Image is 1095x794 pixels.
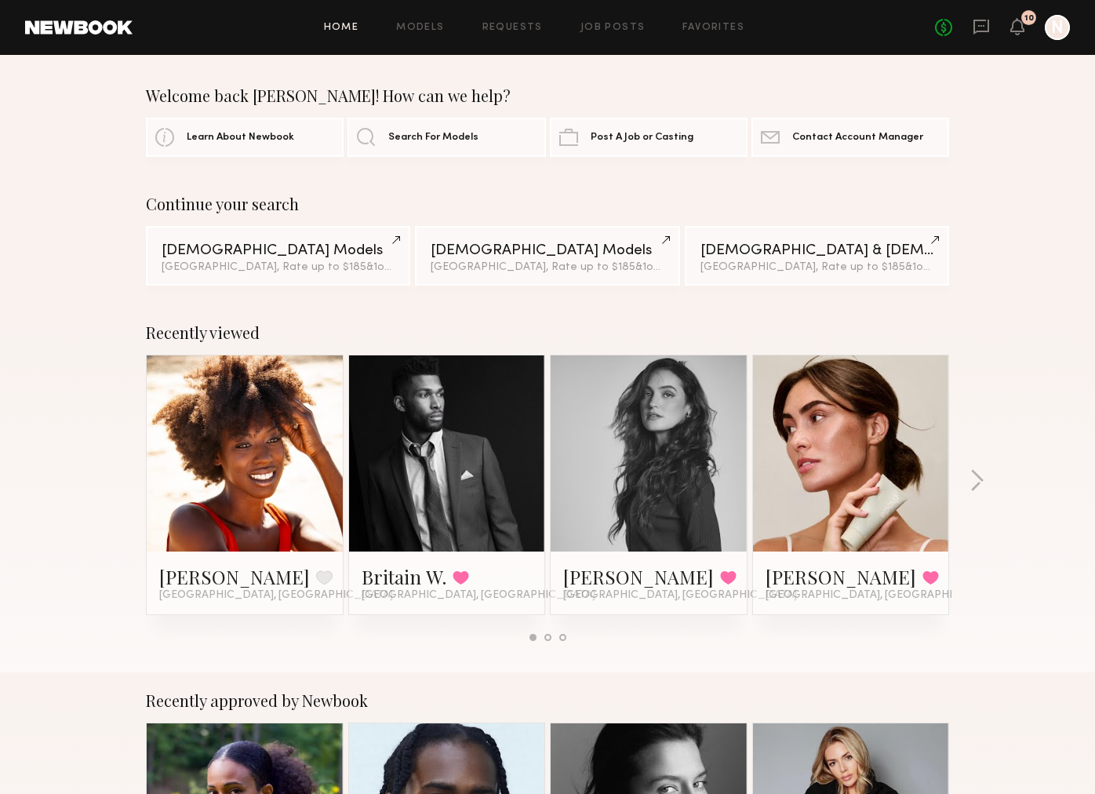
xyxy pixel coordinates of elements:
div: Recently approved by Newbook [146,691,949,710]
a: [PERSON_NAME] [563,564,714,589]
span: Learn About Newbook [187,133,294,143]
div: [GEOGRAPHIC_DATA], Rate up to $185 [162,262,395,273]
span: [GEOGRAPHIC_DATA], [GEOGRAPHIC_DATA] [766,589,999,602]
div: [DEMOGRAPHIC_DATA] Models [431,243,664,258]
span: [GEOGRAPHIC_DATA], [GEOGRAPHIC_DATA] [563,589,797,602]
span: Search For Models [388,133,478,143]
a: Job Posts [580,23,646,33]
div: Welcome back [PERSON_NAME]! How can we help? [146,86,949,105]
div: [GEOGRAPHIC_DATA], Rate up to $185 [700,262,933,273]
a: Requests [482,23,543,33]
div: Continue your search [146,195,949,213]
div: Recently viewed [146,323,949,342]
a: N [1045,15,1070,40]
a: [PERSON_NAME] [159,564,310,589]
span: Post A Job or Casting [591,133,693,143]
span: & 1 other filter [635,262,703,272]
a: [DEMOGRAPHIC_DATA] & [DEMOGRAPHIC_DATA] Models[GEOGRAPHIC_DATA], Rate up to $185&1other filter [685,226,949,286]
a: [DEMOGRAPHIC_DATA] Models[GEOGRAPHIC_DATA], Rate up to $185&1other filter [146,226,410,286]
a: Britain W. [362,564,446,589]
span: [GEOGRAPHIC_DATA], [GEOGRAPHIC_DATA] [362,589,595,602]
div: 10 [1024,14,1034,23]
a: Search For Models [347,118,545,157]
span: [GEOGRAPHIC_DATA], [GEOGRAPHIC_DATA] [159,589,393,602]
a: Post A Job or Casting [550,118,748,157]
a: Home [324,23,359,33]
span: & 1 other filter [366,262,434,272]
div: [DEMOGRAPHIC_DATA] & [DEMOGRAPHIC_DATA] Models [700,243,933,258]
a: Contact Account Manager [751,118,949,157]
div: [GEOGRAPHIC_DATA], Rate up to $185 [431,262,664,273]
span: Contact Account Manager [792,133,923,143]
a: [DEMOGRAPHIC_DATA] Models[GEOGRAPHIC_DATA], Rate up to $185&1other filter [415,226,679,286]
a: Favorites [682,23,744,33]
div: [DEMOGRAPHIC_DATA] Models [162,243,395,258]
a: Learn About Newbook [146,118,344,157]
a: [PERSON_NAME] [766,564,916,589]
span: & 1 other filter [905,262,973,272]
a: Models [396,23,444,33]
